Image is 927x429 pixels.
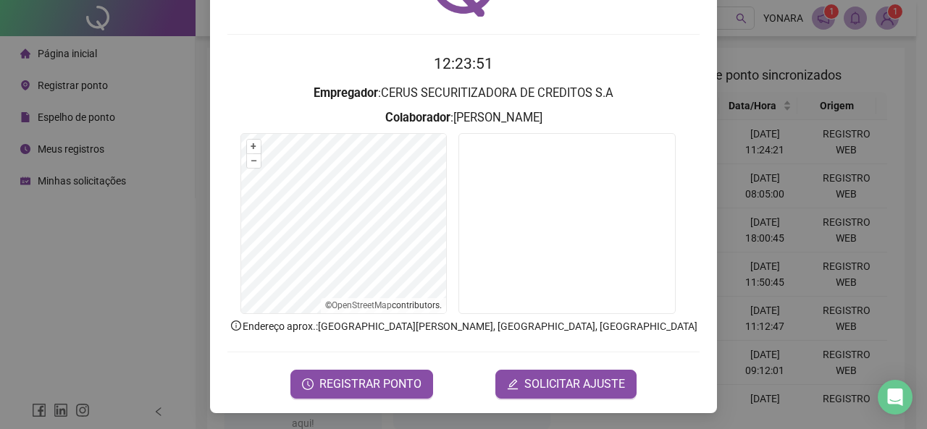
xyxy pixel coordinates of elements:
h3: : [PERSON_NAME] [227,109,700,127]
h3: : CERUS SECURITIZADORA DE CREDITOS S.A [227,84,700,103]
button: editSOLICITAR AJUSTE [495,370,637,399]
time: 12:23:51 [434,55,493,72]
li: © contributors. [325,300,442,310]
button: + [247,140,261,153]
span: edit [507,378,519,390]
button: REGISTRAR PONTO [290,370,433,399]
span: info-circle [230,319,243,332]
strong: Colaborador [385,111,450,124]
span: REGISTRAR PONTO [319,375,421,393]
p: Endereço aprox. : [GEOGRAPHIC_DATA][PERSON_NAME], [GEOGRAPHIC_DATA], [GEOGRAPHIC_DATA] [227,318,700,334]
a: OpenStreetMap [332,300,392,310]
strong: Empregador [314,86,378,100]
div: Open Intercom Messenger [878,380,913,415]
span: SOLICITAR AJUSTE [524,375,625,393]
span: clock-circle [302,378,314,390]
button: – [247,154,261,168]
